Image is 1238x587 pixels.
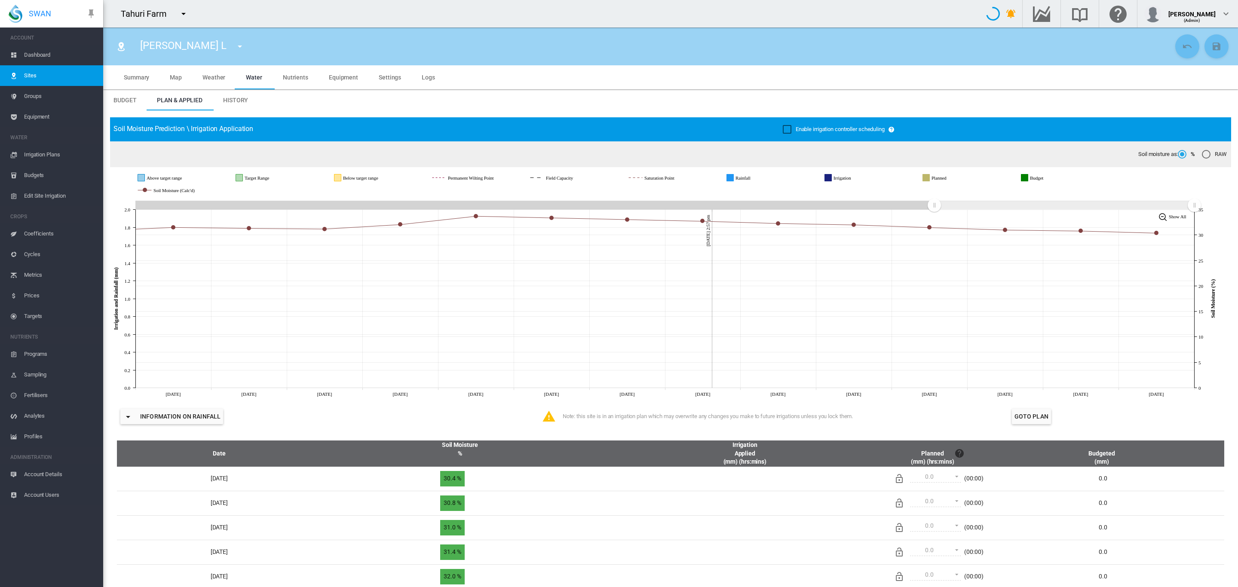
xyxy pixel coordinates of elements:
tspan: 2.0 [125,207,131,212]
span: 30.4 % [440,471,464,486]
tspan: [DATE] [771,391,786,396]
span: Fertilisers [24,385,96,406]
circle: Soil Moisture (Calc'd) Thu 02 Oct, 2025 31.287282675572865 [247,226,251,230]
button: icon-menu-downInformation on Rainfall [120,409,223,424]
tspan: 25 [1198,258,1203,263]
span: 31.0 % [440,520,464,535]
tspan: 1.2 [125,278,130,284]
tspan: [DATE] 2:57 pm [705,214,711,246]
md-icon: icon-pin [86,9,96,19]
tspan: 0.4 [125,350,131,355]
circle: Soil Moisture (Calc'd) Tue 07 Oct, 2025 33.009812026703315 [625,218,629,221]
span: Water [246,74,262,81]
g: Planned [923,174,974,182]
md-radio-button: % [1178,150,1195,159]
span: Logs [422,74,435,81]
tspan: 0.8 [125,314,131,319]
tspan: 0.6 [125,332,131,337]
div: 0.0 [925,547,934,553]
tspan: [DATE] [1149,391,1164,396]
td: [DATE] [117,540,315,564]
div: 0.0 [925,522,934,529]
span: Targets [24,306,96,327]
g: Permanent Wilting Point [432,174,528,182]
g: Zoom chart using cursor arrows [927,198,942,213]
md-icon: Irrigation unlocked [894,523,904,533]
md-icon: icon-undo [1182,41,1192,52]
span: Budget [113,97,136,104]
span: Prices [24,285,96,306]
button: Click to go to list of Sites [113,38,130,55]
button: icon-bell-ring [1002,5,1020,22]
span: Programs [24,344,96,364]
span: Account Users [24,485,96,505]
circle: Soil Moisture (Calc'd) Fri 03 Oct, 2025 31.15850772079837 [323,227,326,231]
span: Edit Site Irrigation [24,186,96,206]
tspan: [DATE] [922,391,937,396]
md-icon: icon-menu-down [123,412,133,422]
div: [PERSON_NAME] [1168,6,1216,15]
span: ACCOUNT [10,31,96,45]
rect: Zoom chart using cursor arrows [934,201,1194,209]
tspan: [DATE] [166,391,181,396]
div: (00:00) [964,499,983,508]
div: 0.0 [925,571,934,578]
button: Save Changes [1204,34,1229,58]
g: Target Range [236,174,300,182]
button: Goto Plan [1012,409,1051,424]
tspan: 15 [1198,309,1203,314]
circle: Soil Moisture (Calc'd) Fri 10 Oct, 2025 31.97367869336998 [852,223,855,226]
tspan: [DATE] [242,391,257,396]
md-icon: Click here for help [1108,9,1128,19]
g: Rainfall [727,174,776,182]
td: [DATE] [117,515,315,540]
th: Date [117,440,315,467]
div: (00:00) [964,548,983,556]
div: (00:00) [964,523,983,532]
circle: Soil Moisture (Calc'd) Wed 08 Oct, 2025 32.689562026703314 [701,219,704,223]
circle: Soil Moisture (Calc'd) Sat 04 Oct, 2025 32.034759316216565 [398,223,402,226]
td: 0.0 [989,540,1224,564]
span: Sampling [24,364,96,385]
tspan: 0.0 [125,385,131,391]
tspan: 5 [1198,360,1201,365]
span: [PERSON_NAME] L [140,40,227,52]
span: Plan & Applied [157,97,202,104]
md-icon: Irrigation unlocked [894,498,904,508]
tspan: [DATE] [544,391,559,396]
span: Profiles [24,426,96,447]
span: Nutrients [283,74,308,81]
span: CROPS [10,210,96,223]
span: Enable irrigation controller scheduling [796,126,885,132]
div: (00:00) [964,474,983,483]
tspan: 0.2 [125,368,130,373]
tspan: 20 [1198,284,1203,289]
tspan: Show All [1169,214,1186,219]
tspan: [DATE] [620,391,635,396]
td: [DATE] [117,467,315,491]
tspan: 35 [1198,207,1203,212]
tspan: [DATE] [393,391,408,396]
g: Below target range [334,174,412,182]
tspan: 30 [1198,232,1203,238]
span: Metrics [24,265,96,285]
md-icon: Irrigation unlocked [894,547,904,557]
circle: Soil Moisture (Calc'd) Sun 05 Oct, 2025 33.67189038312788 [474,214,478,218]
td: [DATE] [117,491,315,515]
th: Budgeted (mm) [989,440,1224,467]
circle: Soil Moisture (Calc'd) Thu 09 Oct, 2025 32.24647869336998 [776,222,780,225]
span: Budgets [24,165,96,186]
th: Irrigation Applied (mm) (hrs:mins) [605,440,885,467]
span: Coefficients [24,223,96,244]
md-icon: icon-menu-down [235,41,245,52]
img: SWAN-Landscape-Logo-Colour-drop.png [9,5,22,23]
tspan: 1.6 [125,243,131,248]
tspan: [DATE] [846,391,861,396]
md-icon: icon-bell-ring [1006,9,1016,19]
span: Map [170,74,182,81]
div: Planned (mm) (hrs:mins) [885,441,988,466]
tspan: 10 [1198,334,1203,339]
md-icon: icon-chevron-down [1221,9,1231,19]
md-radio-button: RAW [1202,150,1227,159]
md-icon: Irrigation unlocked [894,572,904,582]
